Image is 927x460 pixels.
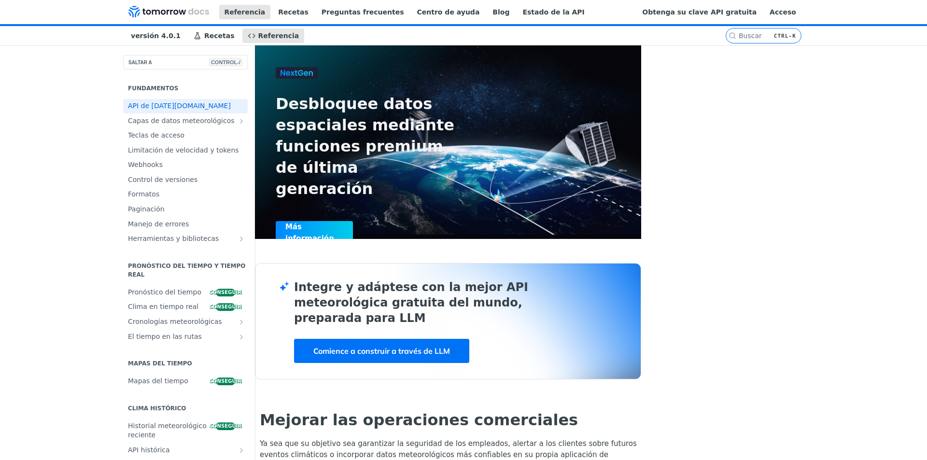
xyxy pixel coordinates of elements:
font: Referencia [225,8,266,16]
a: Pronóstico del tiempoconseguir [123,285,248,300]
a: Historial meteorológico recienteconseguir [123,419,248,443]
a: Limitación de velocidad y tokens [123,143,248,158]
font: Capas de datos meteorológicos [128,117,235,125]
a: Blog [487,5,515,19]
font: Recetas [278,8,309,16]
a: Capas de datos meteorológicosMostrar subpáginas para capas de datos meteorológicos [123,114,248,128]
font: Centro de ayuda [417,8,480,16]
a: Clima en tiempo realconseguir [123,300,248,314]
font: Webhooks [128,161,163,168]
font: conseguir [210,423,242,429]
button: Mostrar subpáginas para la API histórica [238,446,245,454]
button: SALTAR ACONTROL-/ [123,55,248,70]
font: Estado de la API [522,8,584,16]
button: Mostrar subpáginas para capas de datos meteorológicos [238,117,245,125]
font: Pronóstico del tiempo y tiempo real [128,263,246,278]
font: Limitación de velocidad y tokens [128,146,239,154]
font: Más información [285,223,334,243]
font: Mejorar las operaciones comerciales [260,411,578,429]
font: funciones premium de última generación [276,137,443,198]
font: Obtenga su clave API gratuita [642,8,757,16]
font: Recetas [204,32,235,40]
a: Estado de la API [517,5,590,19]
a: Teclas de acceso [123,128,248,143]
font: Mapas del tiempo [128,377,188,385]
kbd: CTRL-K [772,31,799,41]
font: Referencia [258,32,299,40]
button: Mostrar subpáginas para Cronologías del tiempo [238,318,245,326]
font: Teclas de acceso [128,131,184,139]
font: CONTROL-/ [211,59,240,65]
font: Blog [492,8,509,16]
font: conseguir [210,304,242,309]
a: Más información [276,221,422,244]
input: CTRL-K [739,32,823,40]
font: Desbloquee datos espaciales mediante [276,95,454,134]
a: Paginación [123,202,248,217]
font: Acceso [770,8,796,16]
font: conseguir [210,290,242,295]
nav: Navegación principal [116,26,726,45]
a: Control de versiones [123,173,248,187]
font: Historial meteorológico reciente [128,422,207,439]
button: Mostrar subpáginas de El tiempo en las rutas [238,333,245,341]
a: API históricaMostrar subpáginas para la API histórica [123,443,248,458]
a: Manejo de errores [123,217,248,232]
font: Control de versiones [128,176,197,183]
a: Comience a construir a través de LLM [294,339,469,363]
font: Preguntas frecuentes [322,8,404,16]
font: API histórica [128,446,170,454]
a: API de [DATE][DOMAIN_NAME] [123,99,248,113]
font: Herramientas y bibliotecas [128,235,219,242]
font: Mapas del tiempo [128,360,192,367]
a: Centro de ayuda [412,5,485,19]
font: SALTAR A [128,60,152,65]
a: Acceso [764,5,801,19]
a: Cronologías meteorológicasMostrar subpáginas para Cronologías del tiempo [123,315,248,329]
a: Mapas del tiempoconseguir [123,374,248,389]
a: Referencia [219,5,271,19]
a: Referencia [242,28,305,43]
font: Pronóstico del tiempo [128,288,201,296]
font: Clima histórico [128,405,186,412]
font: El tiempo en las rutas [128,333,202,340]
a: El tiempo en las rutasMostrar subpáginas de El tiempo en las rutas [123,330,248,344]
font: Integre y adáptese con la mejor API meteorológica gratuita del mundo, preparada para LLM [294,280,528,325]
a: Herramientas y bibliotecasMostrar subpáginas de Herramientas y bibliotecas [123,232,248,246]
font: Cronologías meteorológicas [128,318,222,325]
a: Recetas [273,5,314,19]
a: Formatos [123,187,248,202]
font: versión 4.0.1 [131,32,181,40]
a: Recetas [188,28,240,43]
font: Manejo de errores [128,220,189,228]
font: Paginación [128,205,165,213]
font: API de [DATE][DOMAIN_NAME] [128,102,231,110]
a: Preguntas frecuentes [316,5,409,19]
img: Documentación de la API meteorológica de Tomorrow.io [128,6,209,17]
svg: Buscar [729,32,736,40]
font: Clima en tiempo real [128,303,198,310]
button: Mostrar subpáginas de Herramientas y bibliotecas [238,235,245,243]
font: Fundamentos [128,85,178,92]
font: conseguir [210,378,242,384]
font: Comience a construir a través de LLM [313,346,450,356]
img: Próxima generación [276,67,318,79]
a: Webhooks [123,158,248,172]
font: Formatos [128,190,159,198]
a: Obtenga su clave API gratuita [637,5,762,19]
